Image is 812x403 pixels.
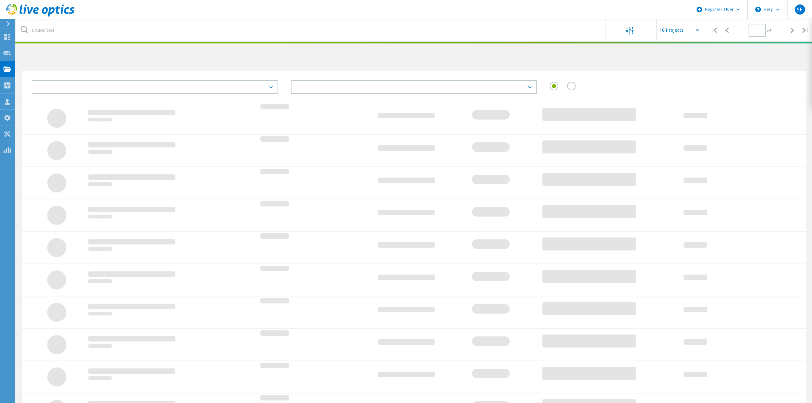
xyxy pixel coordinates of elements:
[755,7,761,12] svg: \n
[16,19,606,41] input: undefined
[6,13,75,18] a: Live Optics Dashboard
[767,28,771,33] span: of
[799,19,812,42] div: |
[707,19,720,42] div: |
[797,7,802,12] span: SF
